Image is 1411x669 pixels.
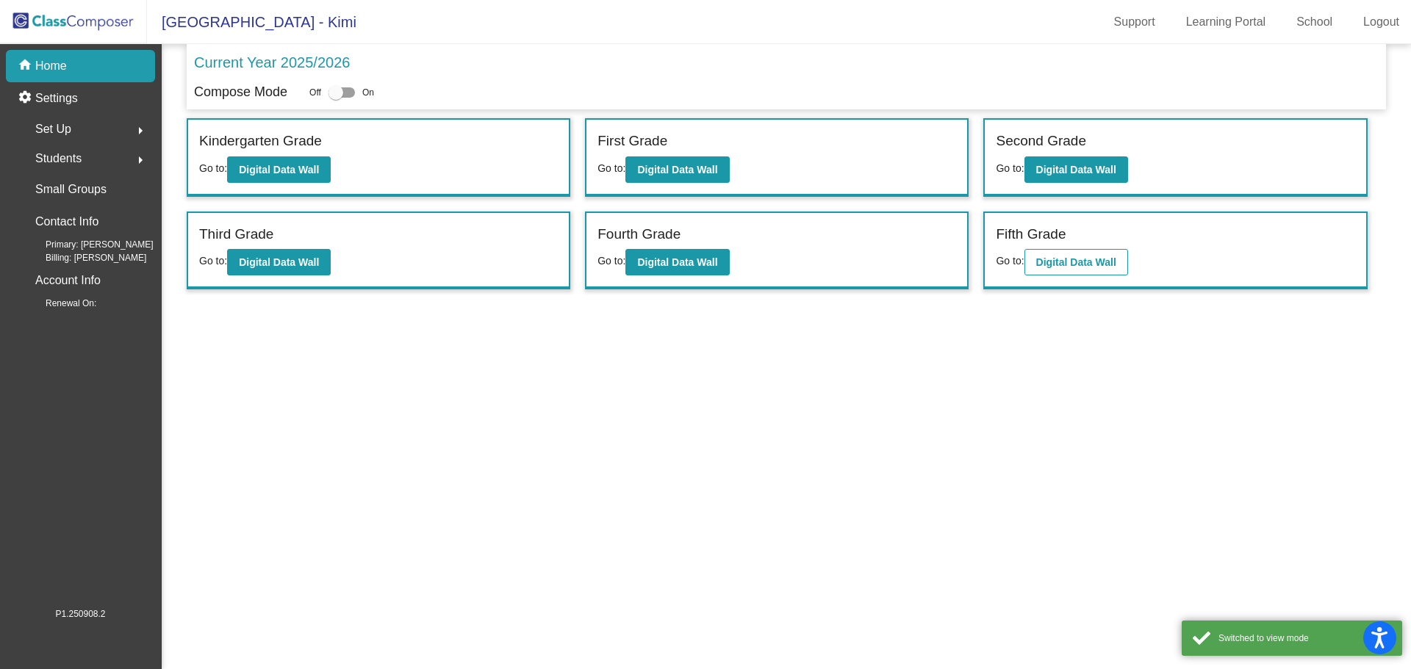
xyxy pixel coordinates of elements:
[199,255,227,267] span: Go to:
[132,122,149,140] mat-icon: arrow_right
[18,57,35,75] mat-icon: home
[1036,256,1116,268] b: Digital Data Wall
[35,270,101,291] p: Account Info
[22,251,146,264] span: Billing: [PERSON_NAME]
[227,249,331,275] button: Digital Data Wall
[362,86,374,99] span: On
[637,164,717,176] b: Digital Data Wall
[1036,164,1116,176] b: Digital Data Wall
[597,255,625,267] span: Go to:
[625,156,729,183] button: Digital Data Wall
[35,179,107,200] p: Small Groups
[22,238,154,251] span: Primary: [PERSON_NAME]
[227,156,331,183] button: Digital Data Wall
[194,51,350,73] p: Current Year 2025/2026
[1174,10,1278,34] a: Learning Portal
[35,211,98,232] p: Contact Info
[597,131,667,152] label: First Grade
[35,90,78,107] p: Settings
[1285,10,1344,34] a: School
[239,164,319,176] b: Digital Data Wall
[35,119,71,140] span: Set Up
[597,162,625,174] span: Go to:
[597,224,681,245] label: Fourth Grade
[625,249,729,275] button: Digital Data Wall
[996,131,1086,152] label: Second Grade
[996,162,1024,174] span: Go to:
[637,256,717,268] b: Digital Data Wall
[996,224,1066,245] label: Fifth Grade
[309,86,321,99] span: Off
[132,151,149,169] mat-icon: arrow_right
[1024,156,1128,183] button: Digital Data Wall
[199,224,273,245] label: Third Grade
[199,131,322,152] label: Kindergarten Grade
[239,256,319,268] b: Digital Data Wall
[194,82,287,102] p: Compose Mode
[199,162,227,174] span: Go to:
[35,57,67,75] p: Home
[1024,249,1128,275] button: Digital Data Wall
[147,10,356,34] span: [GEOGRAPHIC_DATA] - Kimi
[18,90,35,107] mat-icon: settings
[1218,632,1391,645] div: Switched to view mode
[996,255,1024,267] span: Go to:
[1351,10,1411,34] a: Logout
[1102,10,1167,34] a: Support
[35,148,82,169] span: Students
[22,297,96,310] span: Renewal On:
